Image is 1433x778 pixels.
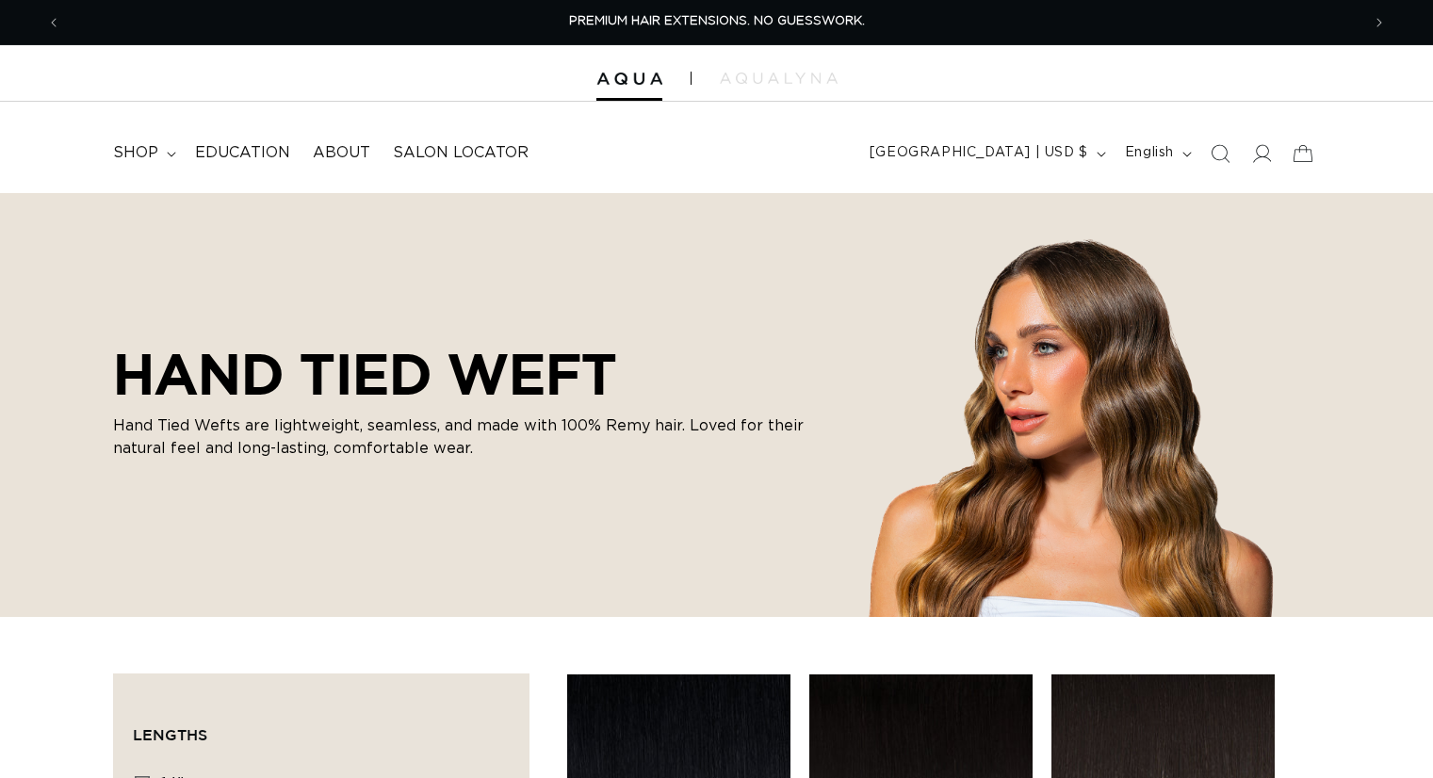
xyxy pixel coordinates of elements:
[113,143,158,163] span: shop
[393,143,529,163] span: Salon Locator
[569,15,865,27] span: PREMIUM HAIR EXTENSIONS. NO GUESSWORK.
[33,5,74,41] button: Previous announcement
[1125,143,1174,163] span: English
[133,693,510,761] summary: Lengths (0 selected)
[102,132,184,174] summary: shop
[596,73,662,86] img: Aqua Hair Extensions
[1199,133,1241,174] summary: Search
[382,132,540,174] a: Salon Locator
[133,726,207,743] span: Lengths
[313,143,370,163] span: About
[1359,5,1400,41] button: Next announcement
[195,143,290,163] span: Education
[720,73,838,84] img: aqualyna.com
[1114,136,1199,171] button: English
[113,414,829,460] p: Hand Tied Wefts are lightweight, seamless, and made with 100% Remy hair. Loved for their natural ...
[870,143,1088,163] span: [GEOGRAPHIC_DATA] | USD $
[301,132,382,174] a: About
[113,341,829,407] h2: HAND TIED WEFT
[184,132,301,174] a: Education
[858,136,1114,171] button: [GEOGRAPHIC_DATA] | USD $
